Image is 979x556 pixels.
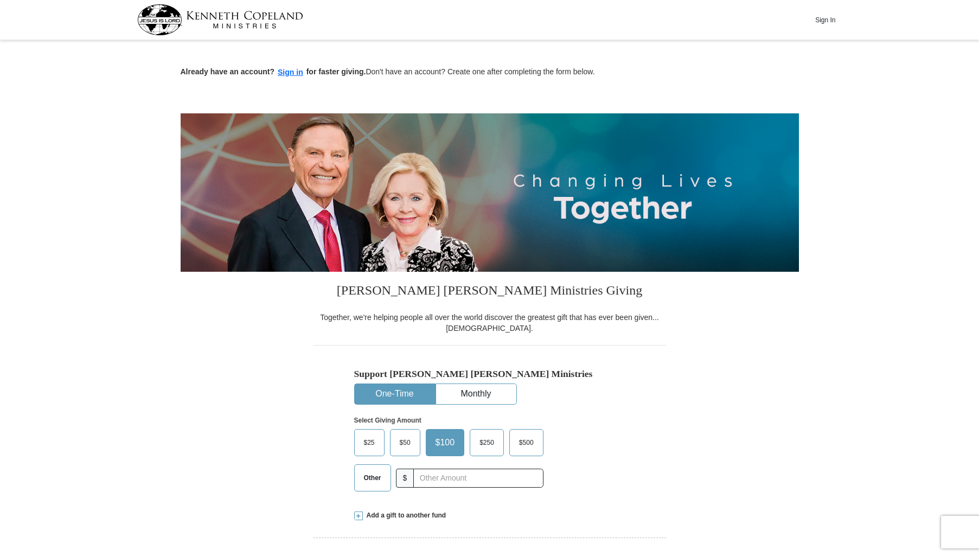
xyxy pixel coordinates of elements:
[181,66,799,79] p: Don't have an account? Create one after completing the form below.
[313,312,666,334] div: Together, we're helping people all over the world discover the greatest gift that has ever been g...
[181,67,366,76] strong: Already have an account? for faster giving.
[137,4,303,35] img: kcm-header-logo.svg
[363,511,446,520] span: Add a gift to another fund
[394,434,416,451] span: $50
[430,434,460,451] span: $100
[474,434,500,451] span: $250
[274,66,306,79] button: Sign in
[355,384,435,404] button: One-Time
[354,368,625,380] h5: Support [PERSON_NAME] [PERSON_NAME] Ministries
[359,434,380,451] span: $25
[809,11,842,28] button: Sign In
[436,384,516,404] button: Monthly
[413,469,543,488] input: Other Amount
[359,470,387,486] span: Other
[396,469,414,488] span: $
[354,417,421,424] strong: Select Giving Amount
[514,434,539,451] span: $500
[313,272,666,312] h3: [PERSON_NAME] [PERSON_NAME] Ministries Giving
